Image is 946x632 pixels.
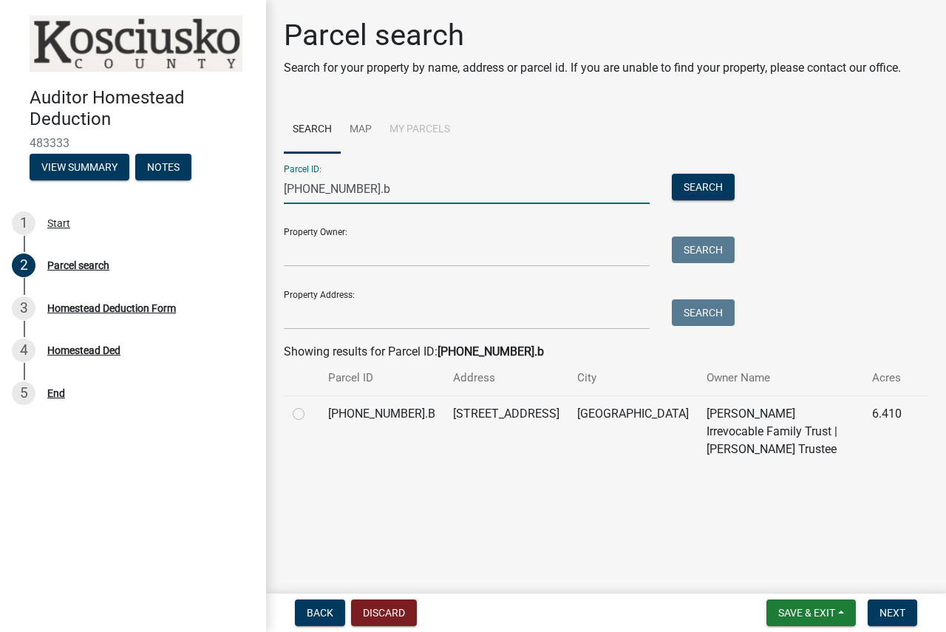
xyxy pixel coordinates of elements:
[284,59,901,77] p: Search for your property by name, address or parcel id. If you are unable to find your property, ...
[135,154,191,180] button: Notes
[698,361,863,395] th: Owner Name
[47,303,176,313] div: Homestead Deduction Form
[30,16,242,72] img: Kosciusko County, Indiana
[30,136,236,150] span: 483333
[295,599,345,626] button: Back
[12,254,35,277] div: 2
[284,18,901,53] h1: Parcel search
[30,162,129,174] wm-modal-confirm: Summary
[12,296,35,320] div: 3
[12,339,35,362] div: 4
[672,299,735,326] button: Search
[284,106,341,154] a: Search
[672,174,735,200] button: Search
[879,607,905,619] span: Next
[444,395,568,467] td: [STREET_ADDRESS]
[766,599,856,626] button: Save & Exit
[698,395,863,467] td: [PERSON_NAME] Irrevocable Family Trust | [PERSON_NAME] Trustee
[307,607,333,619] span: Back
[135,162,191,174] wm-modal-confirm: Notes
[438,344,544,359] strong: [PHONE_NUMBER].b
[863,361,911,395] th: Acres
[778,607,835,619] span: Save & Exit
[47,218,70,228] div: Start
[30,87,254,130] h4: Auditor Homestead Deduction
[863,395,911,467] td: 6.410
[12,381,35,405] div: 5
[47,345,120,356] div: Homestead Ded
[284,343,928,361] div: Showing results for Parcel ID:
[30,154,129,180] button: View Summary
[568,395,698,467] td: [GEOGRAPHIC_DATA]
[444,361,568,395] th: Address
[47,388,65,398] div: End
[351,599,417,626] button: Discard
[868,599,917,626] button: Next
[568,361,698,395] th: City
[341,106,381,154] a: Map
[47,260,109,271] div: Parcel search
[672,237,735,263] button: Search
[319,361,444,395] th: Parcel ID
[12,211,35,235] div: 1
[319,395,444,467] td: [PHONE_NUMBER].B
